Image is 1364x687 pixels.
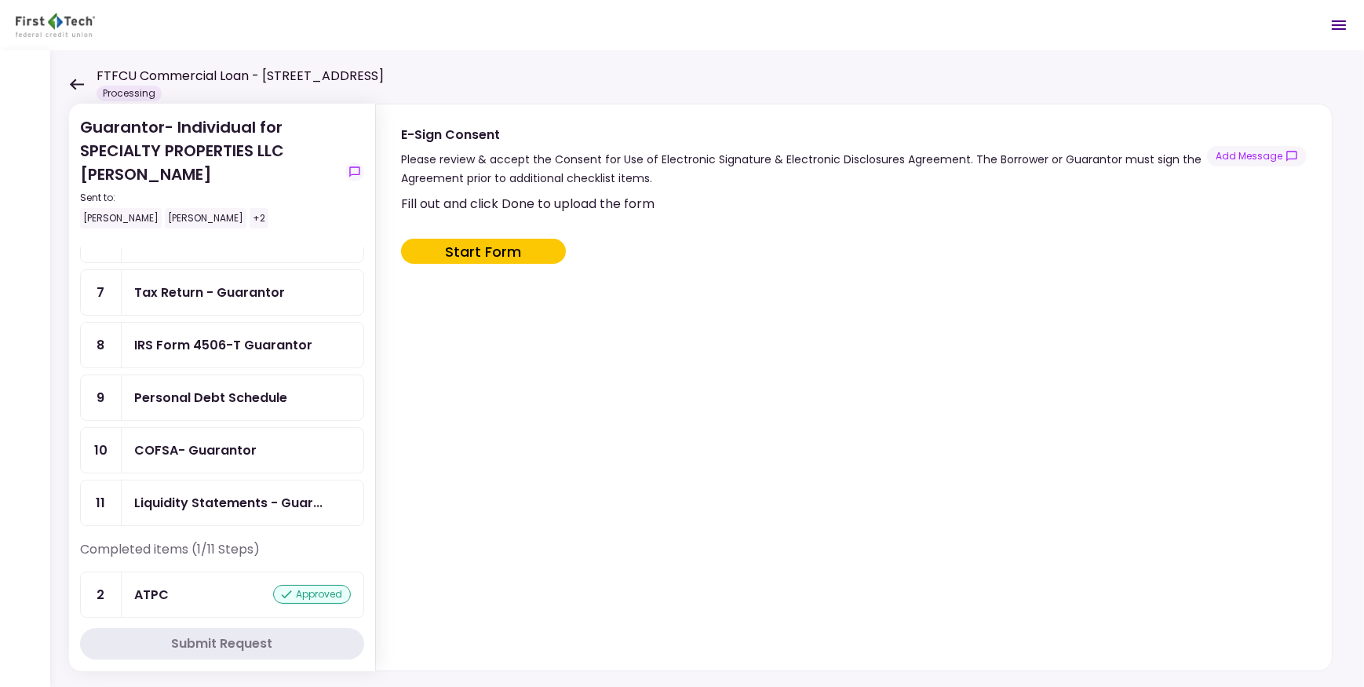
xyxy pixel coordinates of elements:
div: [PERSON_NAME] [80,208,162,228]
div: +2 [250,208,268,228]
button: show-messages [1207,146,1307,166]
button: Open menu [1320,6,1358,44]
div: Submit Request [172,634,273,653]
h1: FTFCU Commercial Loan - [STREET_ADDRESS] [97,67,384,86]
div: 10 [81,428,122,473]
div: Please review & accept the Consent for Use of Electronic Signature & Electronic Disclosures Agree... [401,150,1207,188]
div: Personal Debt Schedule [134,388,287,407]
button: Start Form [401,239,566,264]
div: E-Sign Consent [401,125,1207,144]
div: Sent to: [80,191,339,205]
div: Liquidity Statements - Guarantor [134,493,323,513]
a: 8IRS Form 4506-T Guarantor [80,322,364,368]
button: show-messages [345,163,364,181]
div: E-Sign ConsentPlease review & accept the Consent for Use of Electronic Signature & Electronic Dis... [375,104,1333,671]
div: Tax Return - Guarantor [134,283,285,302]
a: 7Tax Return - Guarantor [80,269,364,316]
div: IRS Form 4506-T Guarantor [134,335,312,355]
div: Completed items (1/11 Steps) [80,540,364,572]
div: ATPC [134,585,169,605]
div: [PERSON_NAME] [165,208,246,228]
div: 9 [81,375,122,420]
div: Fill out and click Done to upload the form [401,194,1304,214]
a: 9Personal Debt Schedule [80,375,364,421]
a: 11Liquidity Statements - Guarantor [80,480,364,526]
div: approved [273,585,351,604]
div: COFSA- Guarantor [134,440,257,460]
img: Partner icon [16,13,95,37]
button: Submit Request [80,628,364,660]
div: Guarantor- Individual for SPECIALTY PROPERTIES LLC [PERSON_NAME] [80,115,339,228]
a: 2ATPCapproved [80,572,364,618]
div: 11 [81,481,122,525]
div: 2 [81,572,122,617]
div: 8 [81,323,122,367]
div: Processing [97,86,162,101]
a: 10COFSA- Guarantor [80,427,364,473]
div: 7 [81,270,122,315]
